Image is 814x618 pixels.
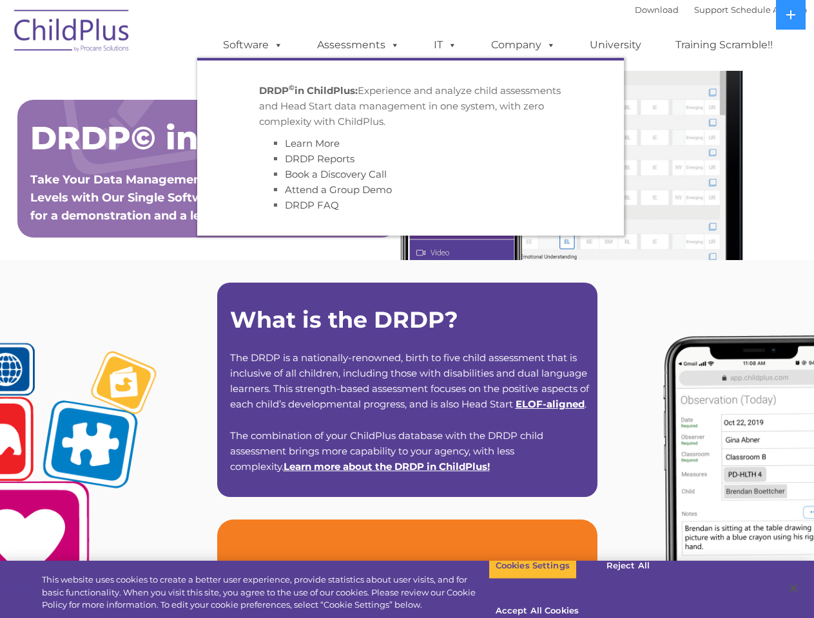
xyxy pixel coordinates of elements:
sup: © [289,83,295,92]
a: Schedule A Demo [731,5,807,15]
a: Attend a Group Demo [285,183,392,196]
a: Download [635,5,679,15]
a: DRDP FAQ [285,199,339,211]
button: Cookies Settings [489,552,577,579]
div: This website uses cookies to create a better user experience, provide statistics about user visit... [42,574,489,612]
a: Company [478,32,568,58]
span: The combination of your ChildPlus database with the DRDP child assessment brings more capability ... [230,429,543,473]
a: Book a Discovery Call [285,168,387,180]
a: Training Scramble!! [663,32,786,58]
a: ELOF-aligned [516,398,585,410]
a: University [577,32,654,58]
p: Experience and analyze child assessments and Head Start data management in one system, with zero ... [259,83,562,129]
button: Close [779,574,808,603]
font: | [635,5,807,15]
img: ChildPlus by Procare Solutions [8,1,137,65]
a: IT [421,32,470,58]
strong: What is the DRDP? [230,306,458,333]
a: Assessments [304,32,412,58]
a: DRDP Reports [285,153,354,165]
strong: DRDP in ChildPlus: [259,84,358,97]
a: Learn More [285,137,340,149]
span: ! [284,460,490,473]
a: Software [210,32,296,58]
span: Take Your Data Management and Assessments to New Levels with Our Single Software Solutionnstratio... [30,173,382,223]
span: The DRDP is a nationally-renowned, birth to five child assessment that is inclusive of all childr... [230,351,589,410]
span: DRDP© in ChildPlus [30,118,372,158]
button: Reject All [588,552,668,579]
a: Support [694,5,728,15]
a: Learn more about the DRDP in ChildPlus [284,460,487,473]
